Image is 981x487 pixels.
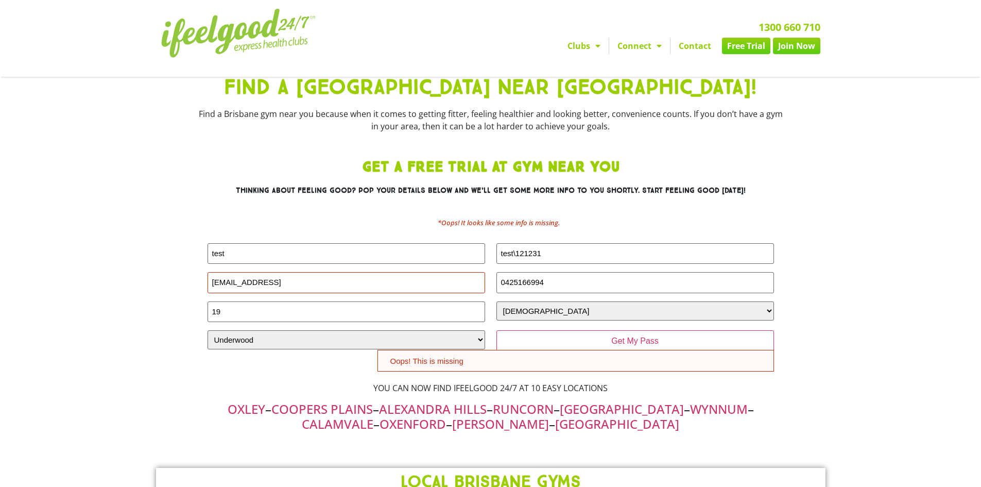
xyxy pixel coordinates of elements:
[560,400,684,417] a: [GEOGRAPHIC_DATA]
[380,415,446,432] a: OXENFORD
[670,38,719,54] a: Contact
[722,38,770,54] a: Free Trial
[208,272,485,293] input: Email
[197,402,784,432] h4: – – – – – – – – –
[302,415,373,432] a: CALAMVALE
[208,185,774,196] h3: Thinking about feeling good? Pop your details below and we’ll get some more info to you shortly. ...
[271,400,373,417] a: COOPERS PLAINS
[496,330,774,352] input: Get My Pass
[773,38,820,54] a: Join Now
[228,400,265,417] a: OXLEY
[559,38,609,54] a: Clubs
[496,243,774,264] input: LAST NAME
[395,38,820,54] nav: Menu
[379,400,487,417] a: ALEXANDRA HILLS
[197,382,784,394] p: YOU CAN NOW FIND IFEELGOOD 24/7 AT 10 EASY LOCATIONS
[232,219,766,228] h2: *Oops! It looks like some info is missing.
[493,400,554,417] a: RUNCORN
[690,400,748,417] a: WYNNUM
[452,415,549,432] a: [PERSON_NAME]
[555,415,679,432] a: [GEOGRAPHIC_DATA]
[759,20,820,34] a: 1300 660 710
[197,77,784,97] h1: Find a [GEOGRAPHIC_DATA] NEAR [GEOGRAPHIC_DATA]!
[208,160,774,175] h3: GET A FREE TRIAL AT GYM NEAR YOU
[609,38,670,54] a: Connect
[208,301,485,323] input: AGE
[377,350,774,372] div: Oops! This is missing
[496,272,774,293] input: PHONE
[197,108,784,132] p: Find a Brisbane gym near you because when it comes to getting fitter, feeling healthier and looki...
[208,243,485,264] input: FIRST NAME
